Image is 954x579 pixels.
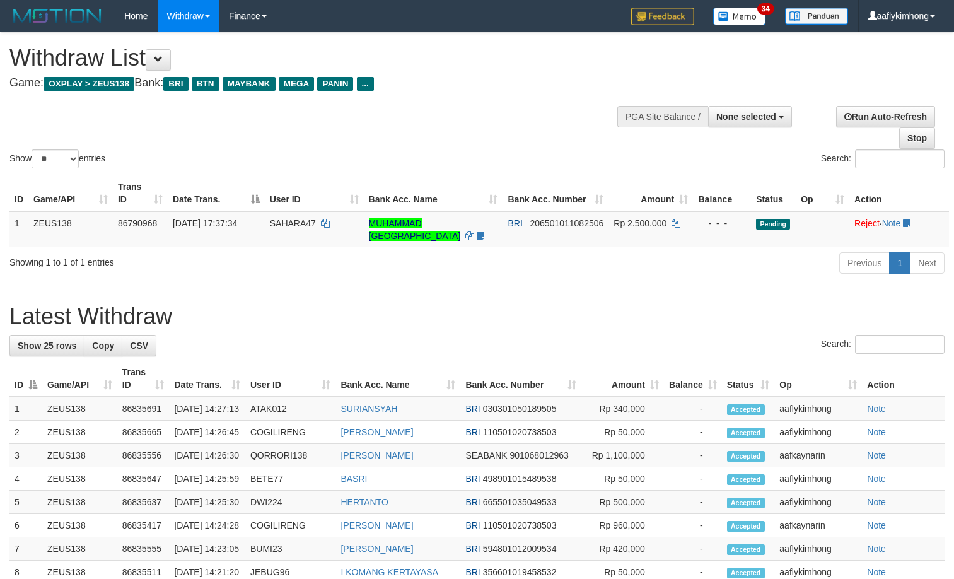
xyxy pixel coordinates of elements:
td: BUMI23 [245,537,335,561]
td: 5 [9,491,42,514]
span: Copy 498901015489538 to clipboard [483,474,557,484]
td: - [664,421,722,444]
span: Accepted [727,521,765,532]
td: Rp 340,000 [581,397,664,421]
td: 1 [9,211,28,247]
td: ZEUS138 [42,514,117,537]
a: CSV [122,335,156,356]
td: DWI224 [245,491,335,514]
th: Trans ID: activate to sort column ascending [113,175,168,211]
img: MOTION_logo.png [9,6,105,25]
td: 86835637 [117,491,170,514]
span: Rp 2.500.000 [614,218,666,228]
td: ZEUS138 [42,537,117,561]
span: BRI [163,77,188,91]
span: Pending [756,219,790,230]
a: Copy [84,335,122,356]
a: SURIANSYAH [340,404,397,414]
a: Show 25 rows [9,335,84,356]
img: Button%20Memo.svg [713,8,766,25]
span: ... [357,77,374,91]
th: Action [862,361,945,397]
td: [DATE] 14:26:45 [169,421,245,444]
th: Game/API: activate to sort column ascending [42,361,117,397]
th: Amount: activate to sort column ascending [581,361,664,397]
th: Date Trans.: activate to sort column ascending [169,361,245,397]
span: 34 [757,3,774,15]
h4: Game: Bank: [9,77,624,90]
a: MUHAMMAD [GEOGRAPHIC_DATA] [369,218,461,241]
td: - [664,514,722,537]
a: [PERSON_NAME] [340,544,413,554]
span: Copy 030301050189505 to clipboard [483,404,557,414]
th: Op: activate to sort column ascending [774,361,862,397]
label: Show entries [9,149,105,168]
td: [DATE] 14:27:13 [169,397,245,421]
span: Accepted [727,451,765,462]
label: Search: [821,149,945,168]
span: Copy 110501020738503 to clipboard [483,520,557,530]
th: Game/API: activate to sort column ascending [28,175,113,211]
th: Date Trans.: activate to sort column descending [168,175,265,211]
span: MEGA [279,77,315,91]
th: Status [751,175,796,211]
span: BRI [465,474,480,484]
td: 86835647 [117,467,170,491]
span: BTN [192,77,219,91]
td: aaflykimhong [774,467,862,491]
a: Run Auto-Refresh [836,106,935,127]
span: MAYBANK [223,77,276,91]
span: Copy 901068012963 to clipboard [509,450,568,460]
th: Bank Acc. Number: activate to sort column ascending [460,361,581,397]
td: · [849,211,949,247]
td: 6 [9,514,42,537]
span: Accepted [727,474,765,485]
td: aafkaynarin [774,444,862,467]
th: Status: activate to sort column ascending [722,361,775,397]
td: 3 [9,444,42,467]
th: Balance: activate to sort column ascending [664,361,722,397]
th: ID [9,175,28,211]
span: Copy [92,341,114,351]
input: Search: [855,335,945,354]
td: ZEUS138 [28,211,113,247]
a: Note [867,404,886,414]
td: [DATE] 14:26:30 [169,444,245,467]
td: 86835665 [117,421,170,444]
td: ZEUS138 [42,491,117,514]
img: panduan.png [785,8,848,25]
td: [DATE] 14:25:30 [169,491,245,514]
span: 86790968 [118,218,157,228]
td: Rp 500,000 [581,491,664,514]
th: Trans ID: activate to sort column ascending [117,361,170,397]
span: BRI [465,427,480,437]
div: - - - [698,217,746,230]
td: 7 [9,537,42,561]
th: Bank Acc. Name: activate to sort column ascending [335,361,460,397]
span: Accepted [727,404,765,415]
td: aaflykimhong [774,491,862,514]
td: Rp 1,100,000 [581,444,664,467]
td: QORRORI138 [245,444,335,467]
span: PANIN [317,77,353,91]
td: Rp 420,000 [581,537,664,561]
td: 86835556 [117,444,170,467]
a: Previous [839,252,890,274]
span: Copy 665501035049533 to clipboard [483,497,557,507]
div: PGA Site Balance / [617,106,708,127]
td: - [664,397,722,421]
td: ZEUS138 [42,421,117,444]
a: Note [867,427,886,437]
td: 1 [9,397,42,421]
th: User ID: activate to sort column ascending [265,175,364,211]
td: aaflykimhong [774,537,862,561]
span: Accepted [727,568,765,578]
th: ID: activate to sort column descending [9,361,42,397]
td: [DATE] 14:25:59 [169,467,245,491]
th: Bank Acc. Name: activate to sort column ascending [364,175,503,211]
td: ATAK012 [245,397,335,421]
a: BASRI [340,474,367,484]
a: Next [910,252,945,274]
a: Note [867,544,886,554]
img: Feedback.jpg [631,8,694,25]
